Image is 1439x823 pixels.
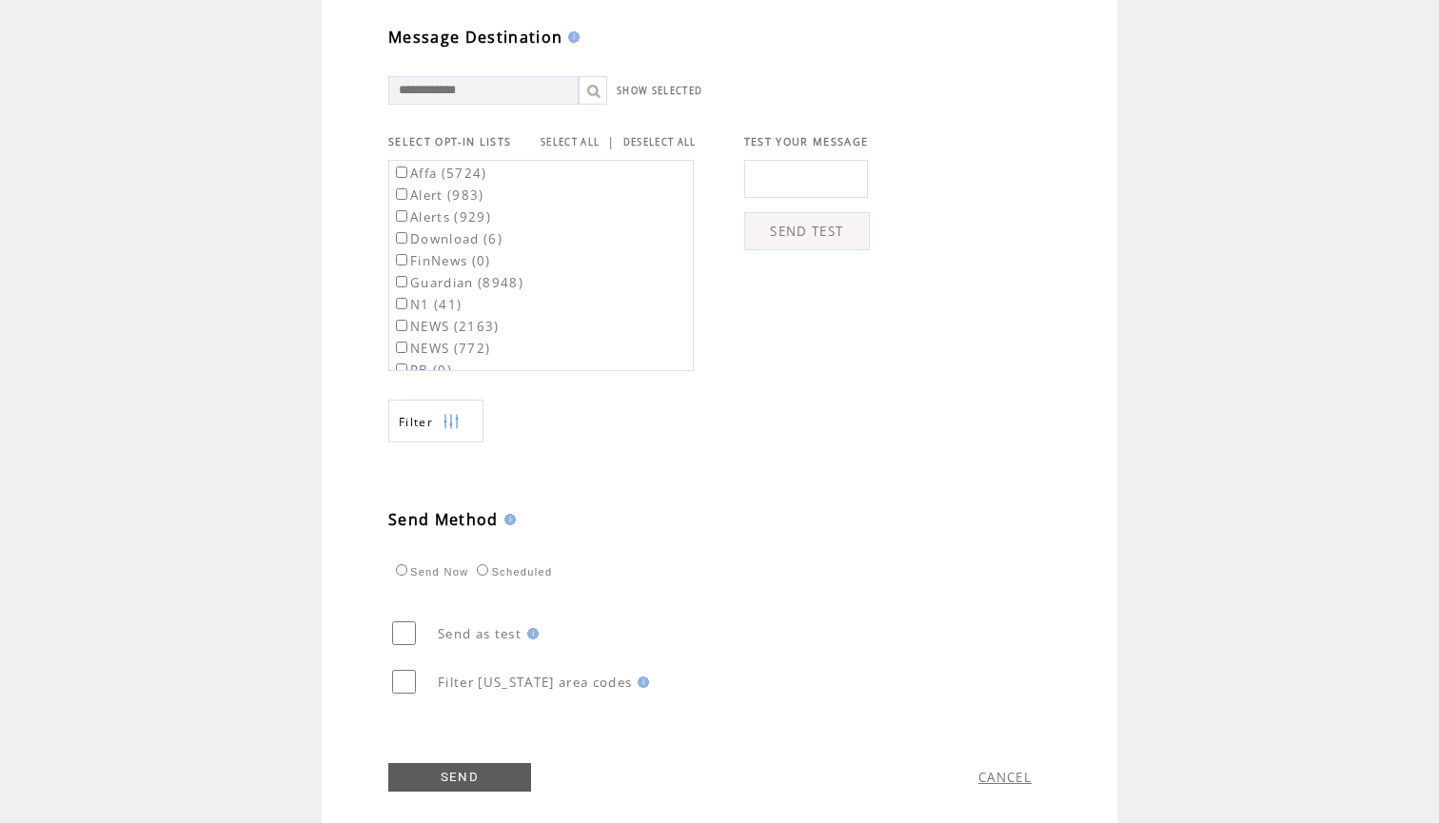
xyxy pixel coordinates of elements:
input: Scheduled [477,564,488,576]
a: SELECT ALL [541,136,600,148]
input: RB (0) [396,363,407,375]
label: Affa (5724) [392,165,487,182]
a: DESELECT ALL [623,136,697,148]
label: FinNews (0) [392,252,491,269]
label: NEWS (2163) [392,318,500,335]
span: Filter [US_STATE] area codes [438,674,632,691]
label: Guardian (8948) [392,274,523,291]
img: filters.png [443,401,460,443]
input: Send Now [396,564,407,576]
label: NEWS (772) [392,340,490,357]
span: Send as test [438,625,522,642]
label: Scheduled [472,566,552,578]
span: SELECT OPT-IN LISTS [388,135,511,148]
a: SHOW SELECTED [617,85,702,97]
input: Affa (5724) [396,167,407,178]
img: help.gif [522,628,539,639]
span: | [607,133,615,150]
span: Send Method [388,509,499,530]
label: Alerts (929) [392,208,491,225]
a: SEND [388,763,531,792]
input: Guardian (8948) [396,276,407,287]
img: help.gif [562,31,580,43]
img: help.gif [632,676,649,688]
img: help.gif [499,514,516,525]
a: SEND TEST [744,212,870,250]
a: Filter [388,400,483,442]
input: FinNews (0) [396,254,407,265]
input: N1 (41) [396,298,407,309]
input: NEWS (772) [396,342,407,353]
label: Send Now [391,566,468,578]
input: Alerts (929) [396,210,407,222]
input: Alert (983) [396,188,407,200]
label: N1 (41) [392,296,462,313]
label: RB (0) [392,362,452,379]
span: Show filters [399,414,433,430]
span: TEST YOUR MESSAGE [744,135,869,148]
input: Download (6) [396,232,407,244]
label: Download (6) [392,230,503,247]
label: Alert (983) [392,186,484,204]
a: CANCEL [978,769,1032,786]
span: Message Destination [388,27,562,48]
input: NEWS (2163) [396,320,407,331]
